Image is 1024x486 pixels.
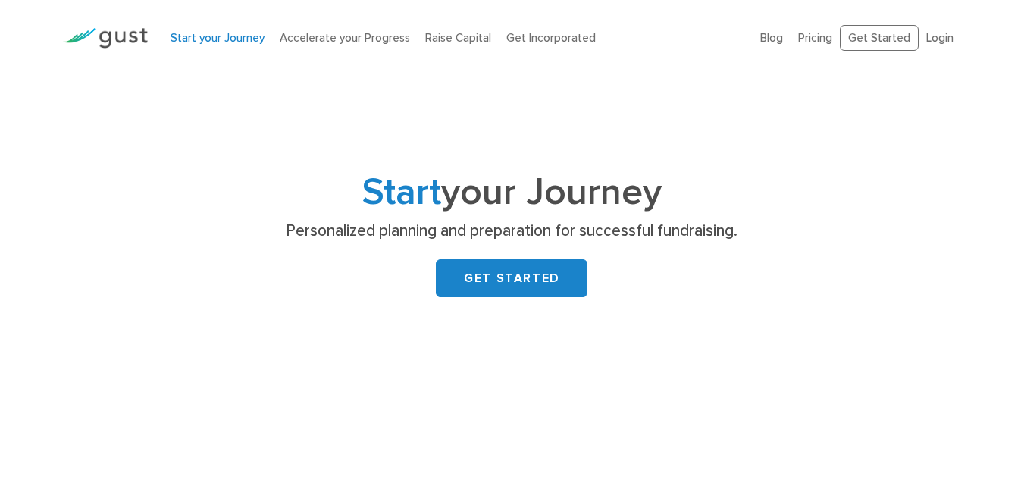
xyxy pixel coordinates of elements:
span: Start [362,170,441,215]
a: Pricing [798,31,832,45]
a: Login [926,31,954,45]
a: Get Incorporated [506,31,596,45]
a: Accelerate your Progress [280,31,410,45]
p: Personalized planning and preparation for successful fundraising. [218,221,806,242]
a: Blog [760,31,783,45]
img: Gust Logo [63,28,148,49]
a: GET STARTED [436,259,587,297]
a: Start your Journey [171,31,265,45]
h1: your Journey [212,175,811,210]
a: Raise Capital [425,31,491,45]
a: Get Started [840,25,919,52]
